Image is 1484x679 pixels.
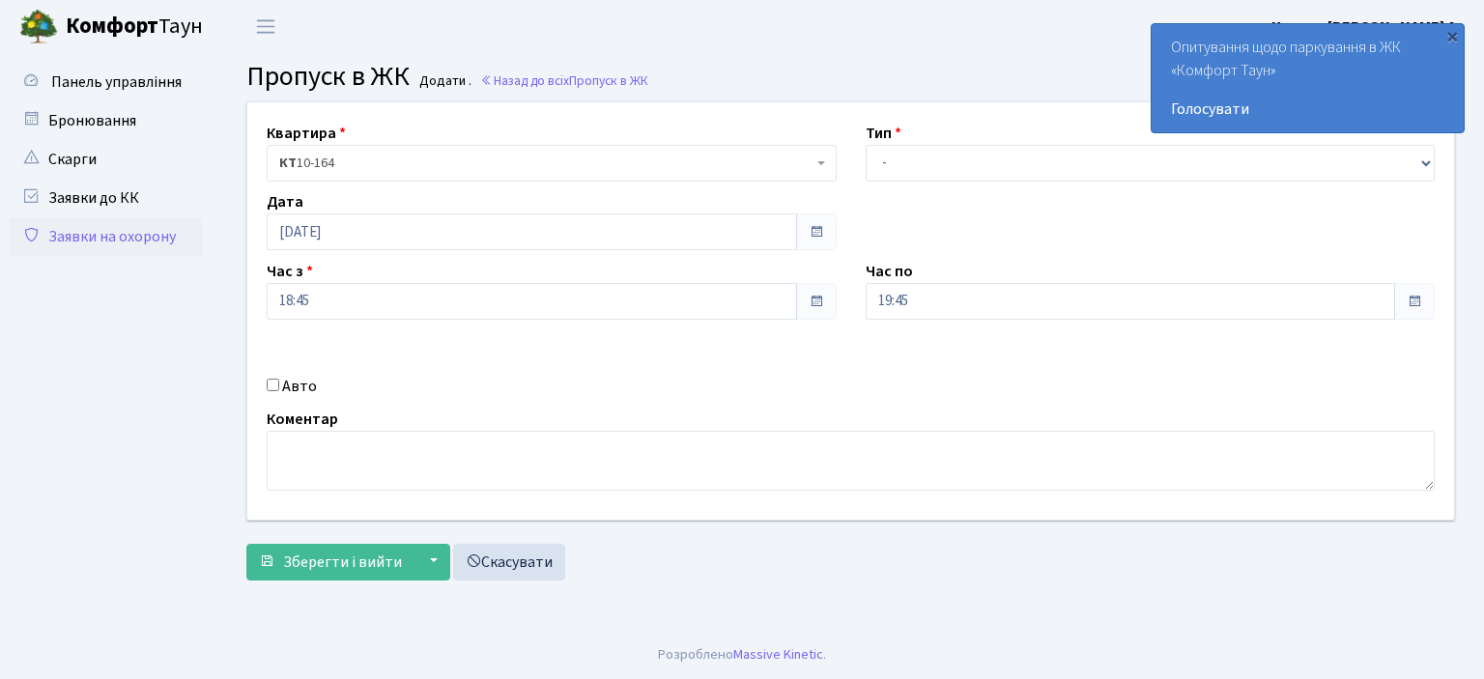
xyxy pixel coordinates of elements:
[10,140,203,179] a: Скарги
[569,71,648,90] span: Пропуск в ЖК
[66,11,203,43] span: Таун
[10,63,203,101] a: Панель управління
[10,101,203,140] a: Бронювання
[246,57,410,96] span: Пропуск в ЖК
[267,122,346,145] label: Квартира
[1271,16,1461,38] b: Цитрус [PERSON_NAME] А.
[415,73,471,90] small: Додати .
[283,552,402,573] span: Зберегти і вийти
[1171,98,1444,121] a: Голосувати
[866,260,913,283] label: Час по
[279,154,813,173] span: <b>КТ</b>&nbsp;&nbsp;&nbsp;&nbsp;10-164
[267,408,338,431] label: Коментар
[267,190,303,213] label: Дата
[733,644,823,665] a: Massive Kinetic
[267,260,313,283] label: Час з
[19,8,58,46] img: logo.png
[10,179,203,217] a: Заявки до КК
[51,71,182,93] span: Панель управління
[242,11,290,42] button: Переключити навігацію
[1442,26,1462,45] div: ×
[453,544,565,580] a: Скасувати
[1152,24,1464,132] div: Опитування щодо паркування в ЖК «Комфорт Таун»
[480,71,648,90] a: Назад до всіхПропуск в ЖК
[658,644,826,665] div: Розроблено .
[246,544,414,580] button: Зберегти і вийти
[10,217,203,256] a: Заявки на охорону
[1271,15,1461,39] a: Цитрус [PERSON_NAME] А.
[866,122,901,145] label: Тип
[66,11,158,42] b: Комфорт
[282,375,317,398] label: Авто
[267,145,837,182] span: <b>КТ</b>&nbsp;&nbsp;&nbsp;&nbsp;10-164
[279,154,297,173] b: КТ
